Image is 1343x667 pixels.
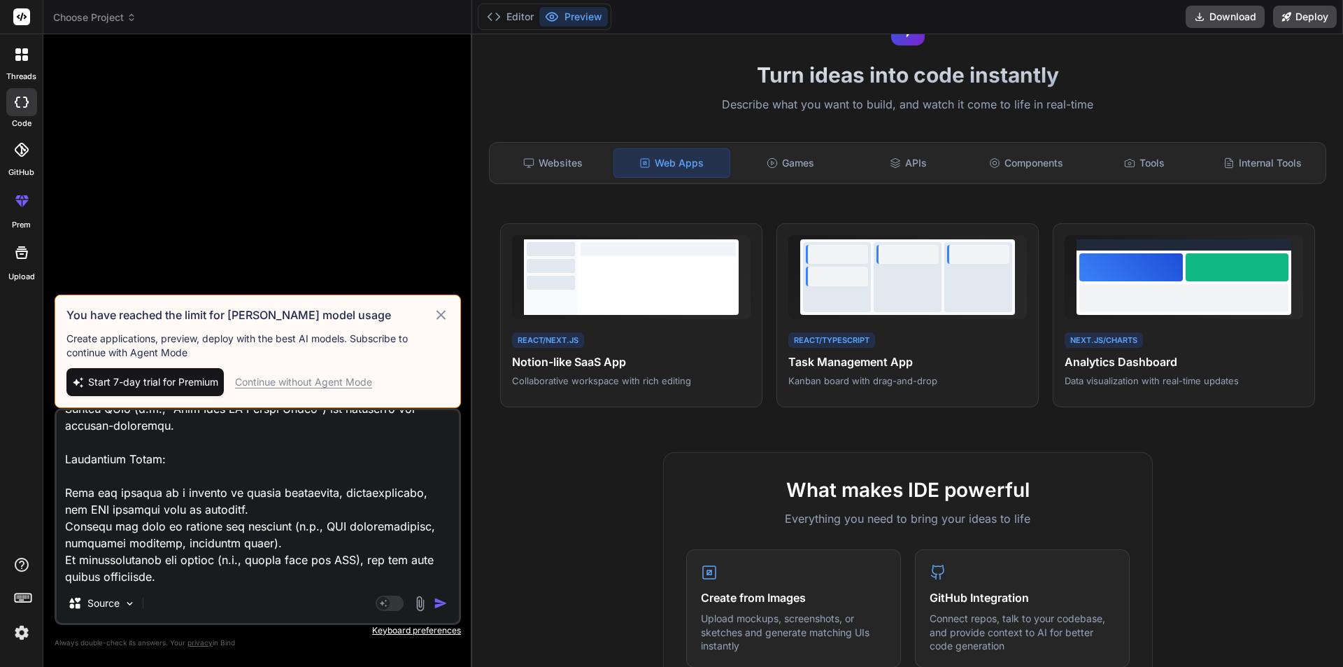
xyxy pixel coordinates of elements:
[412,596,428,612] img: attachment
[481,96,1335,114] p: Describe what you want to build, and watch it come to life in real-time
[235,375,372,389] div: Continue without Agent Mode
[12,219,31,231] label: prem
[6,71,36,83] label: threads
[788,374,1027,387] p: Kanban board with drag-and-drop
[55,636,461,650] p: Always double-check its answers. Your in Bind
[1087,148,1202,178] div: Tools
[187,638,213,647] span: privacy
[701,612,886,653] p: Upload mockups, screenshots, or sketches and generate matching UIs instantly
[66,307,433,323] h3: You have reached the limit for [PERSON_NAME] model usage
[686,510,1130,527] p: Everything you need to bring your ideas to life
[512,332,584,349] div: React/Next.js
[66,332,449,360] p: Create applications, preview, deploy with the best AI models. Subscribe to continue with Agent Mode
[10,621,34,645] img: settings
[1205,148,1320,178] div: Internal Tools
[495,148,611,178] div: Websites
[12,118,31,129] label: code
[53,10,136,24] span: Choose Project
[512,353,751,370] h4: Notion-like SaaS App
[55,625,461,636] p: Keyboard preferences
[930,612,1115,653] p: Connect repos, talk to your codebase, and provide context to AI for better code generation
[1065,374,1303,387] p: Data visualization with real-time updates
[539,7,608,27] button: Preview
[701,589,886,606] h4: Create from Images
[733,148,848,178] div: Games
[8,271,35,283] label: Upload
[1065,353,1303,370] h4: Analytics Dashboard
[481,62,1335,87] h1: Turn ideas into code instantly
[686,475,1130,505] h2: What makes IDE powerful
[481,7,539,27] button: Editor
[88,375,218,389] span: Start 7-day trial for Premium
[57,410,459,584] textarea: Loremi dol Sitametc ad ELI-Seddoeiu TE Incididun Utlabor Etdolore Magnaal Enima MinimVE Quisnostr...
[434,596,448,610] img: icon
[969,148,1084,178] div: Components
[1273,6,1337,28] button: Deploy
[8,167,34,178] label: GitHub
[124,598,136,610] img: Pick Models
[1065,332,1143,349] div: Next.js/Charts
[613,148,730,178] div: Web Apps
[1186,6,1265,28] button: Download
[66,368,224,396] button: Start 7-day trial for Premium
[788,332,875,349] div: React/TypeScript
[512,374,751,387] p: Collaborative workspace with rich editing
[930,589,1115,606] h4: GitHub Integration
[87,596,120,610] p: Source
[851,148,966,178] div: APIs
[788,353,1027,370] h4: Task Management App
